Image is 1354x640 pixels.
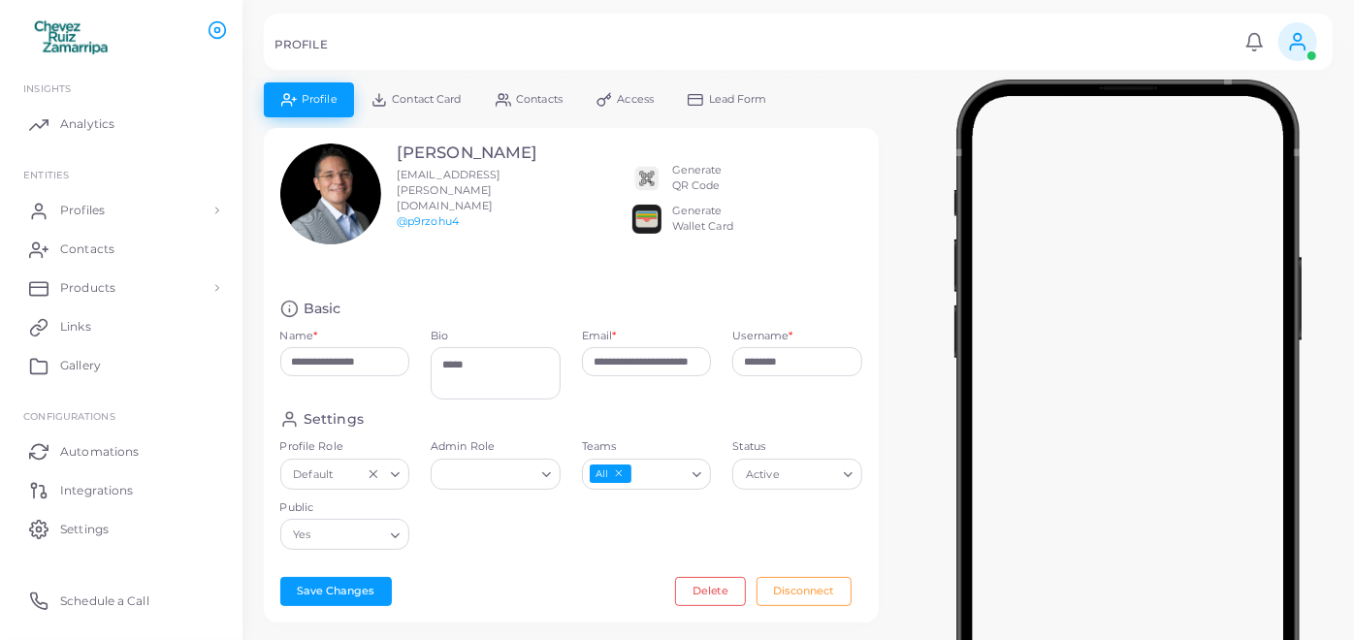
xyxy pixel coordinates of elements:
button: Delete [675,577,746,606]
span: Settings [60,521,109,538]
label: Admin Role [431,439,561,455]
span: Active [743,464,782,485]
div: Search for option [280,459,410,490]
span: Schedule a Call [60,592,149,610]
img: logo [17,18,125,54]
a: Automations [15,432,228,470]
span: ENTITIES [23,169,69,180]
input: Search for option [785,464,836,485]
input: Search for option [439,464,534,485]
label: Profile Role [280,439,410,455]
label: Teams [582,439,712,455]
span: Links [60,318,91,336]
img: qr2.png [632,164,661,193]
label: Email [582,329,617,344]
span: Profiles [60,202,105,219]
h5: PROFILE [274,38,328,51]
span: Integrations [60,482,133,499]
a: Integrations [15,470,228,509]
h4: Basic [304,300,341,318]
span: Contact Card [392,94,461,105]
span: Access [618,94,655,105]
a: @p9rzohu4 [397,214,459,228]
h3: [PERSON_NAME] [397,144,537,163]
span: Lead Form [709,94,767,105]
a: Products [15,269,228,307]
button: Save Changes [280,577,392,606]
a: Schedule a Call [15,581,228,620]
div: Search for option [582,459,712,490]
a: Gallery [15,346,228,385]
div: Generate Wallet Card [672,204,733,235]
span: Automations [60,443,139,461]
a: Contacts [15,230,228,269]
div: Search for option [732,459,862,490]
div: Generate QR Code [672,163,723,194]
span: Configurations [23,410,115,422]
a: Settings [15,509,228,548]
label: Username [732,329,792,344]
span: INSIGHTS [23,82,71,94]
span: Contacts [516,94,563,105]
span: [EMAIL_ADDRESS][PERSON_NAME][DOMAIN_NAME] [397,168,501,212]
div: Search for option [280,519,410,550]
label: Name [280,329,318,344]
span: Profile [302,94,338,105]
h4: Settings [304,410,364,429]
span: Gallery [60,357,101,374]
span: Default [291,464,336,485]
span: Contacts [60,240,114,258]
span: Yes [291,526,314,546]
input: Search for option [633,464,685,485]
input: Search for option [338,464,362,485]
span: All [590,464,631,483]
input: Search for option [315,525,383,546]
label: Bio [431,329,561,344]
a: Profiles [15,191,228,230]
span: Analytics [60,115,114,133]
a: Analytics [15,105,228,144]
label: Public [280,500,410,516]
img: apple-wallet.png [632,205,661,234]
div: Search for option [431,459,561,490]
label: Status [732,439,862,455]
span: Products [60,279,115,297]
button: Deselect All [612,466,626,480]
button: Clear Selected [367,466,380,482]
a: Links [15,307,228,346]
button: Disconnect [757,577,852,606]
